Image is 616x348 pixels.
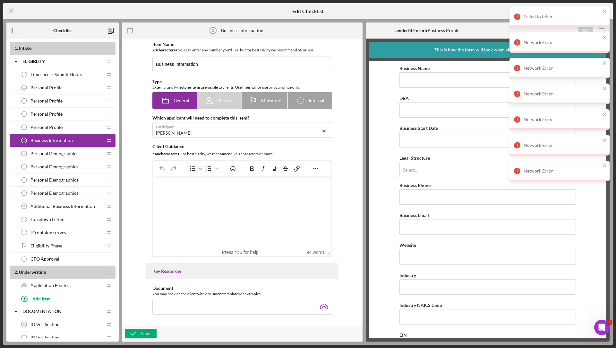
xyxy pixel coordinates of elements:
iframe: Rich Text Area [153,176,331,248]
span: Personal Profile [30,98,63,103]
button: close [603,112,607,118]
button: Strikethrough [280,164,291,173]
div: Item Name [152,42,332,47]
span: 2 . [14,269,18,275]
b: 20 character s • [152,48,177,52]
button: Italic [258,164,269,173]
button: Redo [168,164,179,173]
span: Internal [309,98,324,103]
span: ID Verification [30,322,60,327]
span: Personal Profile [30,85,63,90]
span: CFO Approval [30,256,59,262]
iframe: Intercom live chat [594,320,610,335]
span: Personal Demographics [30,191,78,196]
span: Underwriting [19,269,46,275]
button: close [603,138,607,144]
div: Business Profile [394,28,459,33]
span: Application Fee Test [30,283,71,288]
div: Select... [403,167,418,173]
b: Lenderfit Form • [394,28,428,33]
tspan: 3 [23,152,25,155]
div: Failed to fetch [524,14,601,19]
div: Type [152,79,332,84]
label: DBA [399,95,409,101]
b: 548 character s • [152,151,180,156]
button: Emojis [227,164,238,173]
span: Timesheet - Submit Hours [30,72,82,77]
div: Business Information [221,28,263,33]
label: Industry [399,272,416,278]
span: Business Information [30,138,73,143]
div: Network Error [524,66,601,71]
div: Which applicant will need to complete this item? [152,115,332,120]
div: External and Milestone items are visible to clients. Use Internal for use by your office only. [152,84,332,91]
span: Turndown Letter [30,217,64,222]
div: Key Resources [152,269,332,274]
span: ID Verification [30,335,60,340]
div: You may provide the client with document templates or examples. [152,291,332,297]
label: EIN [399,332,407,338]
span: Personal Demographics [30,164,78,169]
label: Business Start Date [399,125,438,131]
tspan: 2 [23,139,25,142]
div: [PERSON_NAME] [156,130,192,136]
label: Website [399,242,416,248]
div: Network Error [524,168,601,174]
tspan: 5 [23,323,25,326]
span: Personal Demographics [30,177,78,183]
div: Add Item [32,292,51,305]
span: 1 [607,320,612,325]
div: Documentation [22,309,103,314]
span: Personal Profile [30,112,63,117]
button: close [603,163,607,169]
div: Network Error [524,91,601,96]
div: Document [152,286,332,291]
div: Save [141,329,150,338]
div: You can enter any number you'd like, but for best clarity we recommend 50 or less. [152,47,332,53]
div: Press the Up and Down arrow keys to resize the editor. [325,248,331,256]
div: Press ⌥0 for help [212,250,269,255]
div: External Link [152,321,332,326]
button: Save [125,329,157,338]
span: LO opinion survey [30,230,66,235]
button: Bold [246,164,257,173]
button: close [603,60,607,67]
div: Numbered list [203,164,219,173]
button: Add Item [16,292,116,305]
span: Milestone [261,98,281,103]
span: Eligibility Phase [30,243,62,248]
button: Insert/edit link [291,164,302,173]
span: Intake [19,45,31,51]
span: Additional Business Information [30,204,95,209]
button: close [603,9,607,15]
button: Underline [269,164,280,173]
h5: Edit Checklist [292,8,324,14]
tspan: 1 [23,86,25,89]
span: Personal Demographics [30,151,78,156]
span: Personal [217,98,235,103]
label: Business Phone [399,183,431,188]
button: close [603,35,607,41]
div: Bullet list [187,164,203,173]
div: Network Error [524,143,601,148]
div: This is how the form will look when viewed by a client [434,42,541,58]
span: 1 . [14,45,18,51]
tspan: 2 [212,29,214,32]
span: General [174,98,189,103]
span: Personal Profile [30,125,63,130]
label: Industry NAICS Code [399,302,442,308]
button: close [603,86,607,92]
div: Eligiblity [22,59,103,64]
button: 94 words [306,250,325,255]
div: Network Error [524,40,601,45]
label: Business Email [399,212,429,218]
label: Business Name [399,66,430,71]
button: Undo [157,164,168,173]
tspan: 4 [23,205,25,208]
div: For best clarity, we recommend 250 characters or more. [152,151,332,157]
div: Client Guidance [152,144,332,149]
b: Checklist [53,28,72,33]
div: Network Error [524,117,601,122]
button: Reveal or hide additional toolbar items [310,164,321,173]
